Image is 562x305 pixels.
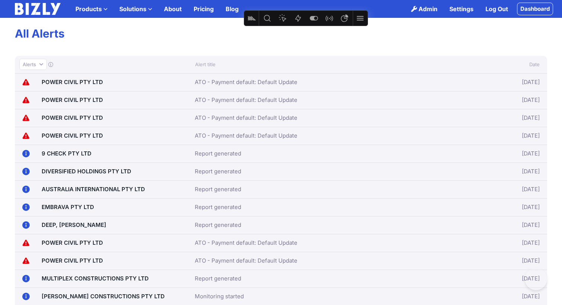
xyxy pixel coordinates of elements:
[517,3,553,15] a: Dashboard
[405,1,443,16] a: Admin
[453,94,540,106] div: [DATE]
[453,166,540,177] div: [DATE]
[70,1,113,16] label: Products
[113,1,158,16] label: Solutions
[158,1,188,16] a: About
[42,168,131,175] a: DIVERSIFIED HOLDINGS PTY LTD
[195,167,241,176] a: Report generated
[42,186,145,193] a: AUSTRALIA INTERNATIONAL PTY LTD
[42,257,103,264] a: POWER CIVIL PTY LTD
[525,268,547,290] iframe: Toggle Customer Support
[453,255,540,267] div: [DATE]
[42,293,165,300] a: [PERSON_NAME] CONSTRUCTIONS PTY LTD
[15,27,547,41] h1: All Alerts
[42,114,103,121] a: POWER CIVIL PTY LTD
[42,203,94,211] a: EMBRAVA PTY LTD
[23,61,36,68] span: Alerts
[453,273,540,285] div: [DATE]
[195,96,297,105] a: ATO - Payment default: Default Update
[195,256,297,265] a: ATO - Payment default: Default Update
[453,237,540,249] div: [DATE]
[192,61,458,68] div: Alert title
[42,132,103,139] a: POWER CIVIL PTY LTD
[19,59,47,70] button: Alerts
[195,274,241,283] a: Report generated
[453,148,540,160] div: [DATE]
[479,1,514,16] a: Log Out
[453,130,540,142] div: [DATE]
[195,292,244,301] a: Monitoring started
[42,78,103,86] a: POWER CIVIL PTY LTD
[195,78,297,87] a: ATO - Payment default: Default Update
[453,219,540,231] div: [DATE]
[195,131,297,140] a: ATO - Payment default: Default Update
[42,275,149,282] a: MULTIPLEX CONSTRUCTIONS PTY LTD
[42,221,106,228] a: DEEP, [PERSON_NAME]
[453,112,540,124] div: [DATE]
[443,1,479,16] a: Settings
[15,3,61,15] img: bizly_logo_white.svg
[195,149,241,158] a: Report generated
[195,185,241,194] a: Report generated
[42,239,103,246] a: POWER CIVIL PTY LTD
[453,184,540,195] div: [DATE]
[453,77,540,88] div: [DATE]
[42,96,103,103] a: POWER CIVIL PTY LTD
[195,238,297,247] a: ATO - Payment default: Default Update
[195,113,297,122] a: ATO - Payment default: Default Update
[453,202,540,213] div: [DATE]
[220,1,245,16] a: Blog
[195,221,241,229] a: Report generated
[453,291,540,302] div: [DATE]
[458,61,547,68] div: Date
[42,150,91,157] a: 9 CHECK PTY LTD
[188,1,220,16] a: Pricing
[195,203,241,212] a: Report generated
